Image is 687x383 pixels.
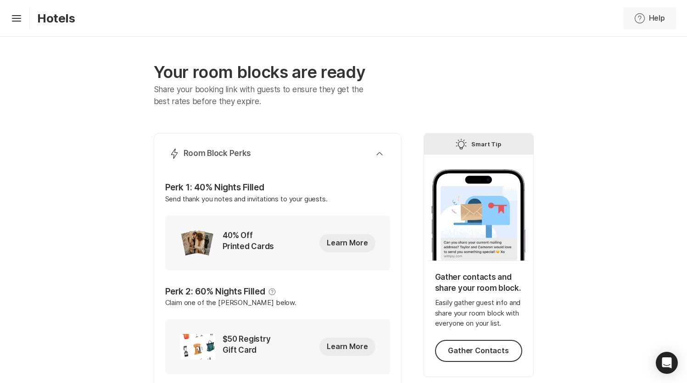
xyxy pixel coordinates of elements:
button: Gather Contacts [435,340,522,362]
button: Learn More [319,338,375,356]
button: Learn More [319,234,375,252]
p: Claim one of the [PERSON_NAME] below. [165,298,390,319]
img: incentive [180,334,215,360]
p: Easily gather guest info and share your room block with everyone on your list. [435,298,522,329]
p: $50 Registry Gift Card [223,334,277,360]
p: Room Block Perks [184,148,251,159]
p: Perk 1: 40% Nights Filled [165,181,390,194]
p: Hotels [37,11,75,25]
p: Your room blocks are ready [154,62,402,82]
p: Share your booking link with guests to ensure they get the best rates before they expire. [154,84,377,107]
p: Smart Tip [471,139,502,150]
p: Perk 2: 60% Nights Filled [165,285,265,298]
p: 40% Off Printed Cards [223,230,277,256]
div: Open Intercom Messenger [656,352,678,374]
p: Send thank you notes and invitations to your guests. [165,194,390,216]
button: Room Block Perks [165,144,390,163]
button: Help [623,7,676,29]
p: Gather contacts and share your room block. [435,272,522,294]
img: incentive [180,230,215,256]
